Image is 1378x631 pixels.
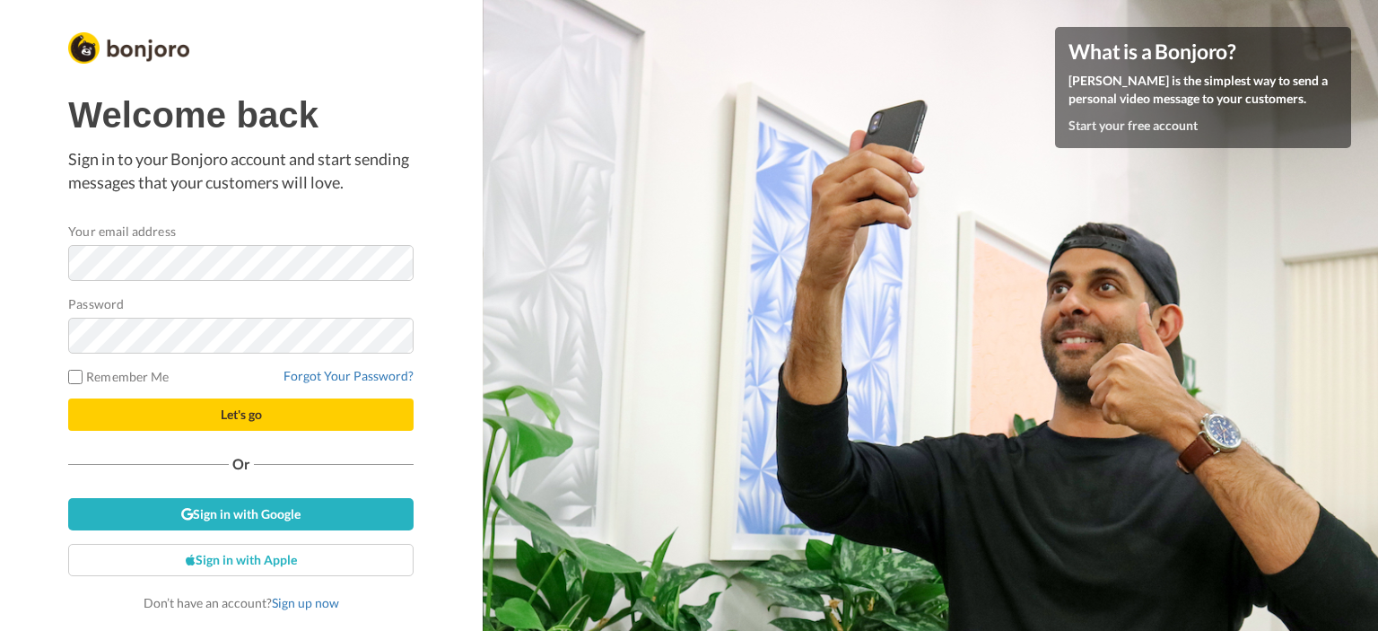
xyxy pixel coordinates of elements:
input: Remember Me [68,370,83,384]
span: Or [229,458,254,470]
a: Sign in with Google [68,498,414,530]
span: Let's go [221,407,262,422]
p: Sign in to your Bonjoro account and start sending messages that your customers will love. [68,148,414,194]
p: [PERSON_NAME] is the simplest way to send a personal video message to your customers. [1068,72,1338,108]
a: Start your free account [1068,118,1198,133]
a: Sign in with Apple [68,544,414,576]
span: Don’t have an account? [144,595,339,610]
h4: What is a Bonjoro? [1068,40,1338,63]
a: Sign up now [272,595,339,610]
h1: Welcome back [68,95,414,135]
label: Your email address [68,222,175,241]
a: Forgot Your Password? [283,368,414,383]
button: Let's go [68,399,414,431]
label: Remember Me [68,367,169,386]
label: Password [68,294,124,313]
